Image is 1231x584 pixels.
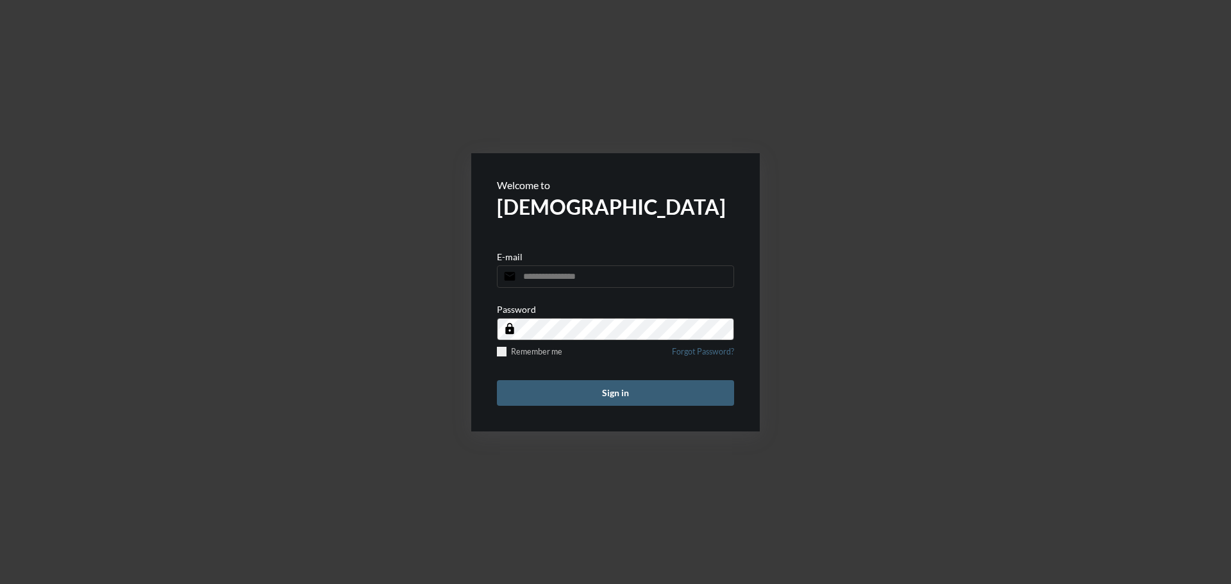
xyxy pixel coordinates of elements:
[497,304,536,315] p: Password
[672,347,734,364] a: Forgot Password?
[497,251,523,262] p: E-mail
[497,380,734,406] button: Sign in
[497,347,562,356] label: Remember me
[497,179,734,191] p: Welcome to
[497,194,734,219] h2: [DEMOGRAPHIC_DATA]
